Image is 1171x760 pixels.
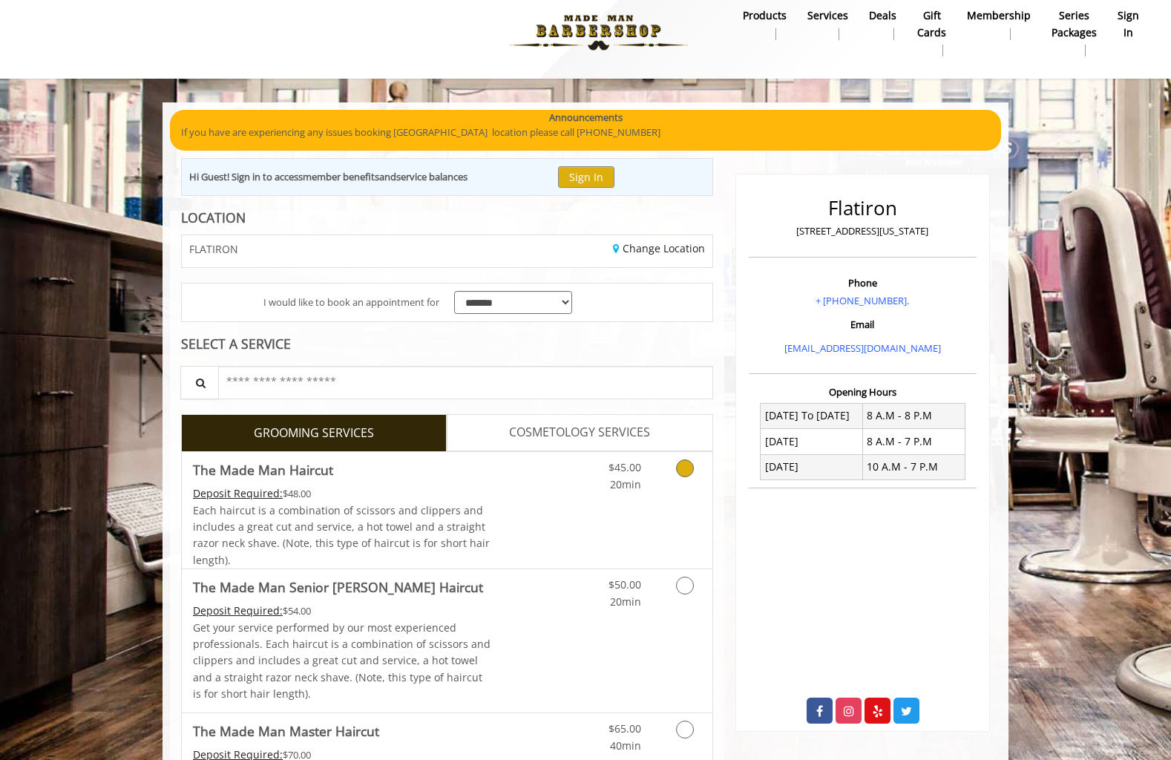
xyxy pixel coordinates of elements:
[816,294,909,307] a: + [PHONE_NUMBER].
[784,341,941,355] a: [EMAIL_ADDRESS][DOMAIN_NAME]
[761,403,863,428] td: [DATE] To [DATE]
[732,5,797,44] a: Productsproducts
[396,170,468,183] b: service balances
[749,387,977,397] h3: Opening Hours
[862,403,965,428] td: 8 A.M - 8 P.M
[181,125,990,140] p: If you have are experiencing any issues booking [GEOGRAPHIC_DATA] location please call [PHONE_NUM...
[1041,5,1107,60] a: Series packagesSeries packages
[193,620,491,703] p: Get your service performed by our most experienced professionals. Each haircut is a combination o...
[193,485,491,502] div: $48.00
[549,110,623,125] b: Announcements
[181,337,713,351] div: SELECT A SERVICE
[193,577,483,597] b: The Made Man Senior [PERSON_NAME] Haircut
[862,454,965,479] td: 10 A.M - 7 P.M
[761,454,863,479] td: [DATE]
[862,429,965,454] td: 8 A.M - 7 P.M
[610,594,641,609] span: 20min
[1052,7,1097,41] b: Series packages
[613,241,705,255] a: Change Location
[263,295,439,310] span: I would like to book an appointment for
[181,209,246,226] b: LOCATION
[180,366,219,399] button: Service Search
[761,429,863,454] td: [DATE]
[859,5,907,44] a: DealsDeals
[1107,5,1149,44] a: sign insign in
[193,603,491,619] div: $54.00
[907,5,957,60] a: Gift cardsgift cards
[610,738,641,753] span: 40min
[609,721,641,736] span: $65.00
[797,5,859,44] a: ServicesServices
[752,319,973,330] h3: Email
[193,459,333,480] b: The Made Man Haircut
[609,460,641,474] span: $45.00
[752,223,973,239] p: [STREET_ADDRESS][US_STATE]
[917,7,946,41] b: gift cards
[509,423,650,442] span: COSMETOLOGY SERVICES
[193,721,379,741] b: The Made Man Master Haircut
[807,7,848,24] b: Services
[189,243,238,255] span: FLATIRON
[1118,7,1139,41] b: sign in
[303,170,379,183] b: member benefits
[189,169,468,185] div: Hi Guest! Sign in to access and
[967,7,1031,24] b: Membership
[254,424,374,443] span: GROOMING SERVICES
[558,166,614,188] button: Sign In
[752,197,973,219] h2: Flatiron
[752,278,973,288] h3: Phone
[743,7,787,24] b: products
[610,477,641,491] span: 20min
[193,486,283,500] span: This service needs some Advance to be paid before we block your appointment
[193,603,283,617] span: This service needs some Advance to be paid before we block your appointment
[193,503,490,567] span: Each haircut is a combination of scissors and clippers and includes a great cut and service, a ho...
[609,577,641,592] span: $50.00
[869,7,896,24] b: Deals
[957,5,1041,44] a: MembershipMembership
